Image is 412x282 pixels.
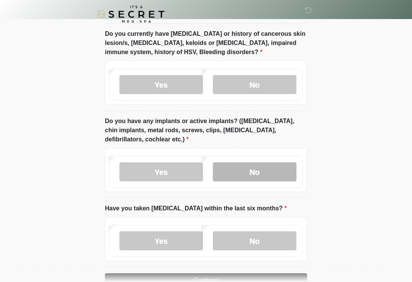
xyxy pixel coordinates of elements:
[213,232,296,251] label: No
[119,232,203,251] label: Yes
[119,75,203,95] label: Yes
[213,75,296,95] label: No
[97,6,164,23] img: It's A Secret Med Spa Logo
[105,204,287,213] label: Have you taken [MEDICAL_DATA] within the last six months?
[105,117,307,144] label: Do you have any implants or active implants? ([MEDICAL_DATA], chin implants, metal rods, screws, ...
[105,30,307,57] label: Do you currently have [MEDICAL_DATA] or history of cancerous skin lesion/s, [MEDICAL_DATA], keloi...
[119,163,203,182] label: Yes
[213,163,296,182] label: No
